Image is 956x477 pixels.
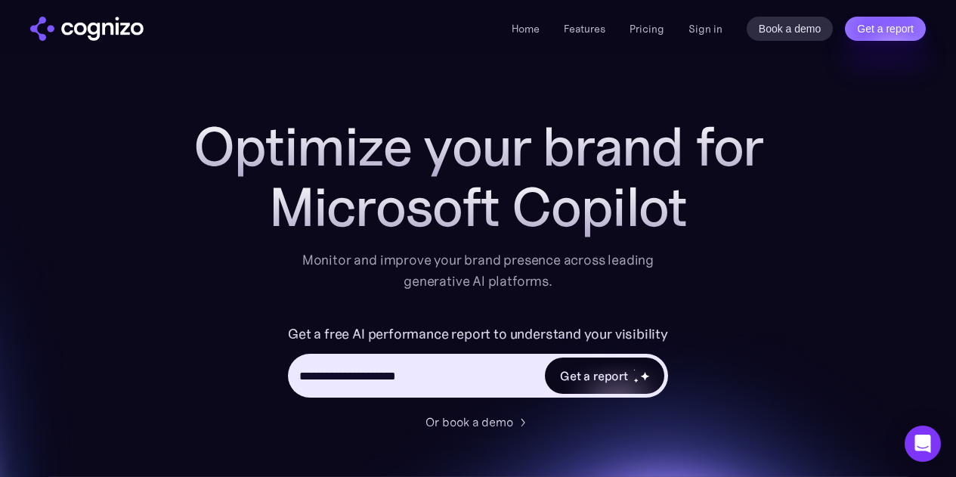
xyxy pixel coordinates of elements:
[30,17,144,41] a: home
[30,17,144,41] img: cognizo logo
[292,249,664,292] div: Monitor and improve your brand presence across leading generative AI platforms.
[543,356,666,395] a: Get a reportstarstarstar
[633,369,636,371] img: star
[905,426,941,462] div: Open Intercom Messenger
[288,322,668,405] form: Hero URL Input Form
[640,371,650,381] img: star
[633,378,639,383] img: star
[176,116,781,177] h1: Optimize your brand for
[560,367,628,385] div: Get a report
[845,17,926,41] a: Get a report
[512,22,540,36] a: Home
[688,20,722,38] a: Sign in
[564,22,605,36] a: Features
[176,177,781,237] div: Microsoft Copilot
[425,413,513,431] div: Or book a demo
[630,22,664,36] a: Pricing
[747,17,834,41] a: Book a demo
[425,413,531,431] a: Or book a demo
[288,322,668,346] label: Get a free AI performance report to understand your visibility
